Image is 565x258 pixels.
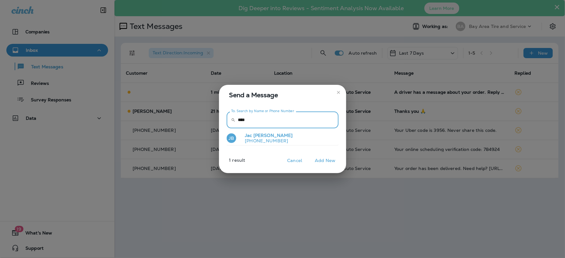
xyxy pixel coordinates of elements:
[283,156,307,166] button: Cancel
[253,132,293,138] span: [PERSON_NAME]
[245,132,252,138] span: Jac
[227,133,236,143] div: JB
[240,138,293,143] p: [PHONE_NUMBER]
[227,131,339,146] button: JBJac [PERSON_NAME][PHONE_NUMBER]
[229,90,339,100] span: Send a Message
[231,109,294,113] label: To: Search by Name or Phone Number
[334,87,344,98] button: close
[312,156,339,166] button: Add New
[217,158,245,168] p: 1 result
